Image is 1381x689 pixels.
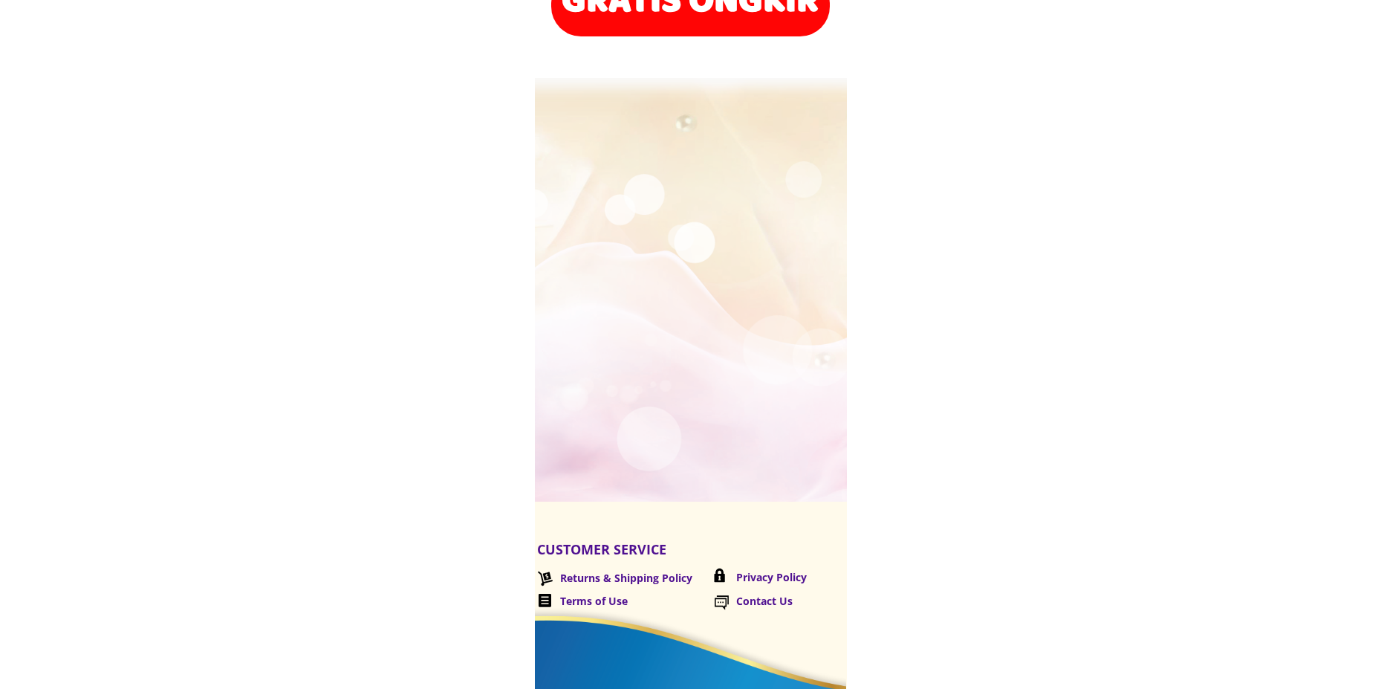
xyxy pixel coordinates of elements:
a: Returns & Shipping Policy [560,571,705,586]
h4: CUSTOMER SERVICE [537,542,732,558]
a: Privacy Policy [736,570,833,585]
